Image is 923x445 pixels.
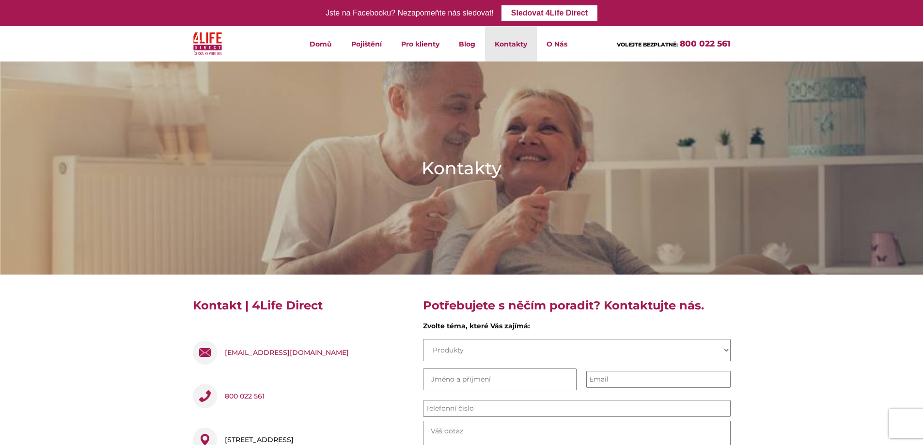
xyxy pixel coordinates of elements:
[449,26,485,61] a: Blog
[423,298,731,321] h4: Potřebujete s něčím poradit? Kontaktujte nás.
[680,39,731,48] a: 800 022 561
[423,368,577,390] input: Jméno a příjmení
[326,6,494,20] div: Jste na Facebooku? Nezapomeňte nás sledovat!
[193,298,408,321] h4: Kontakt | 4Life Direct
[423,321,731,335] div: Zvolte téma, které Vás zajímá:
[225,340,349,365] a: [EMAIL_ADDRESS][DOMAIN_NAME]
[617,41,678,48] span: VOLEJTE BEZPLATNĚ:
[225,384,265,408] a: 800 022 561
[485,26,537,61] a: Kontakty
[422,156,501,180] h1: Kontakty
[586,371,731,388] input: Email
[423,400,731,417] input: Telefonní číslo
[501,5,597,21] a: Sledovat 4Life Direct
[193,30,222,58] img: 4Life Direct Česká republika logo
[300,26,342,61] a: Domů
